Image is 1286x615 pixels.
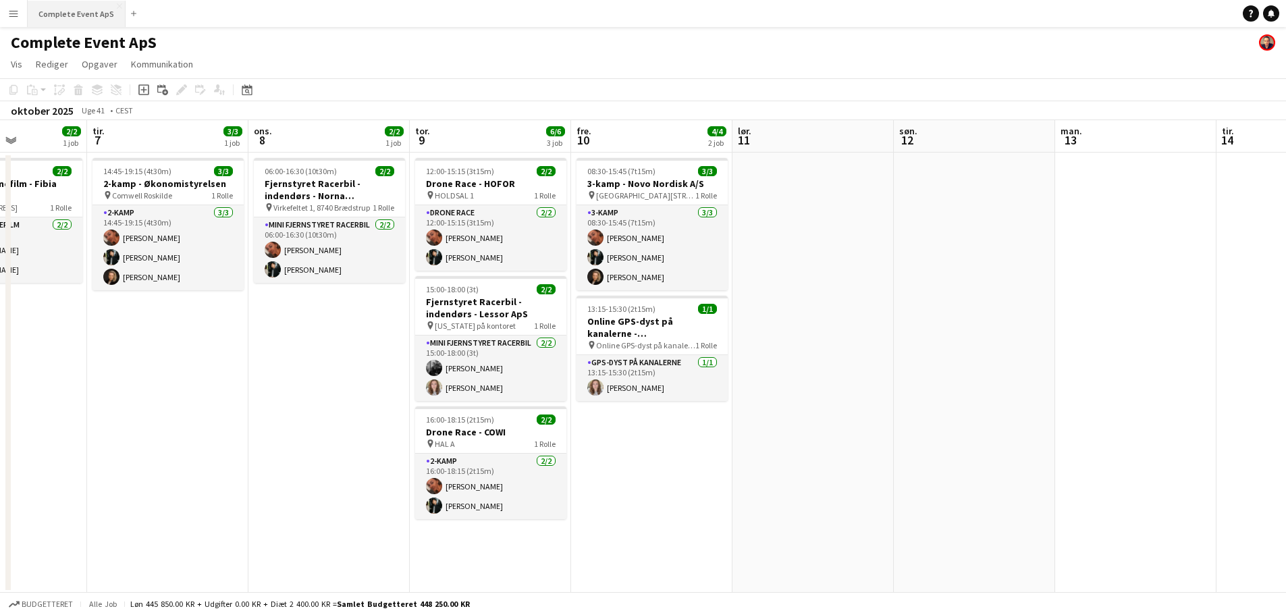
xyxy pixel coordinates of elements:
[435,190,474,200] span: HOLDSAL 1
[82,58,117,70] span: Opgaver
[596,340,695,350] span: Online GPS-dyst på kanalerne
[375,166,394,176] span: 2/2
[415,406,566,519] app-job-card: 16:00-18:15 (2t15m)2/2Drone Race - COWI HAL A1 Rolle2-kamp2/216:00-18:15 (2t15m)[PERSON_NAME][PER...
[596,190,695,200] span: [GEOGRAPHIC_DATA][STREET_ADDRESS][GEOGRAPHIC_DATA]
[11,58,22,70] span: Vis
[252,132,272,148] span: 8
[587,304,655,314] span: 13:15-15:30 (2t15m)
[223,126,242,136] span: 3/3
[708,138,726,148] div: 2 job
[11,32,157,53] h1: Complete Event ApS
[577,158,728,290] app-job-card: 08:30-15:45 (7t15m)3/33-kamp - Novo Nordisk A/S [GEOGRAPHIC_DATA][STREET_ADDRESS][GEOGRAPHIC_DATA...
[415,205,566,271] app-card-role: Drone Race2/212:00-15:15 (3t15m)[PERSON_NAME][PERSON_NAME]
[577,178,728,190] h3: 3-kamp - Novo Nordisk A/S
[574,132,591,148] span: 10
[546,126,565,136] span: 6/6
[115,105,133,115] div: CEST
[577,296,728,401] app-job-card: 13:15-15:30 (2t15m)1/1Online GPS-dyst på kanalerne - Udenrigsministeriet Online GPS-dyst på kanal...
[577,125,591,137] span: fre.
[1220,132,1234,148] span: 14
[695,190,717,200] span: 1 Rolle
[537,166,556,176] span: 2/2
[214,166,233,176] span: 3/3
[254,217,405,283] app-card-role: Mini Fjernstyret Racerbil2/206:00-16:30 (10t30m)[PERSON_NAME][PERSON_NAME]
[577,355,728,401] app-card-role: GPS-dyst på kanalerne1/113:15-15:30 (2t15m)[PERSON_NAME]
[11,104,74,117] div: oktober 2025
[92,205,244,290] app-card-role: 2-kamp3/314:45-19:15 (4t30m)[PERSON_NAME][PERSON_NAME][PERSON_NAME]
[547,138,564,148] div: 3 job
[36,58,68,70] span: Rediger
[76,55,123,73] a: Opgaver
[385,138,403,148] div: 1 job
[415,158,566,271] app-job-card: 12:00-15:15 (3t15m)2/2Drone Race - HOFOR HOLDSAL 11 RolleDrone Race2/212:00-15:15 (3t15m)[PERSON_...
[103,166,171,176] span: 14:45-19:15 (4t30m)
[426,415,494,425] span: 16:00-18:15 (2t15m)
[22,599,73,609] span: Budgetteret
[211,190,233,200] span: 1 Rolle
[1061,125,1082,137] span: man.
[537,415,556,425] span: 2/2
[53,166,72,176] span: 2/2
[587,166,655,176] span: 08:30-15:45 (7t15m)
[90,132,105,148] span: 7
[1259,34,1275,51] app-user-avatar: Christian Brøckner
[92,158,244,290] app-job-card: 14:45-19:15 (4t30m)3/32-kamp - Økonomistyrelsen Comwell Roskilde1 Rolle2-kamp3/314:45-19:15 (4t30...
[698,166,717,176] span: 3/3
[254,178,405,202] h3: Fjernstyret Racerbil - indendørs - Norna Playgrounds A/S
[63,138,80,148] div: 1 job
[126,55,198,73] a: Kommunikation
[224,138,242,148] div: 1 job
[385,126,404,136] span: 2/2
[7,597,75,612] button: Budgetteret
[265,166,337,176] span: 06:00-16:30 (10t30m)
[1222,125,1234,137] span: tir.
[426,166,494,176] span: 12:00-15:15 (3t15m)
[577,315,728,340] h3: Online GPS-dyst på kanalerne - Udenrigsministeriet
[537,284,556,294] span: 2/2
[76,105,110,115] span: Uge 41
[28,1,126,27] button: Complete Event ApS
[415,276,566,401] app-job-card: 15:00-18:00 (3t)2/2Fjernstyret Racerbil - indendørs - Lessor ApS [US_STATE] på kontoret1 RolleMin...
[736,132,751,148] span: 11
[435,439,455,449] span: HAL A
[707,126,726,136] span: 4/4
[273,203,370,213] span: Virkefeltet 1, 8740 Brædstrup
[50,203,72,213] span: 1 Rolle
[92,178,244,190] h3: 2-kamp - Økonomistyrelsen
[337,599,470,609] span: Samlet budgetteret 448 250.00 KR
[738,125,751,137] span: lør.
[534,439,556,449] span: 1 Rolle
[254,125,272,137] span: ons.
[695,340,717,350] span: 1 Rolle
[435,321,516,331] span: [US_STATE] på kontoret
[899,125,917,137] span: søn.
[415,125,430,137] span: tor.
[415,454,566,519] app-card-role: 2-kamp2/216:00-18:15 (2t15m)[PERSON_NAME][PERSON_NAME]
[92,125,105,137] span: tir.
[577,205,728,290] app-card-role: 3-kamp3/308:30-15:45 (7t15m)[PERSON_NAME][PERSON_NAME][PERSON_NAME]
[30,55,74,73] a: Rediger
[130,599,470,609] div: Løn 445 850.00 KR + Udgifter 0.00 KR + Diæt 2 400.00 KR =
[698,304,717,314] span: 1/1
[5,55,28,73] a: Vis
[415,178,566,190] h3: Drone Race - HOFOR
[534,321,556,331] span: 1 Rolle
[254,158,405,283] app-job-card: 06:00-16:30 (10t30m)2/2Fjernstyret Racerbil - indendørs - Norna Playgrounds A/S Virkefeltet 1, 87...
[1059,132,1082,148] span: 13
[897,132,917,148] span: 12
[413,132,430,148] span: 9
[534,190,556,200] span: 1 Rolle
[426,284,479,294] span: 15:00-18:00 (3t)
[373,203,394,213] span: 1 Rolle
[86,599,119,609] span: Alle job
[62,126,81,136] span: 2/2
[415,296,566,320] h3: Fjernstyret Racerbil - indendørs - Lessor ApS
[112,190,172,200] span: Comwell Roskilde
